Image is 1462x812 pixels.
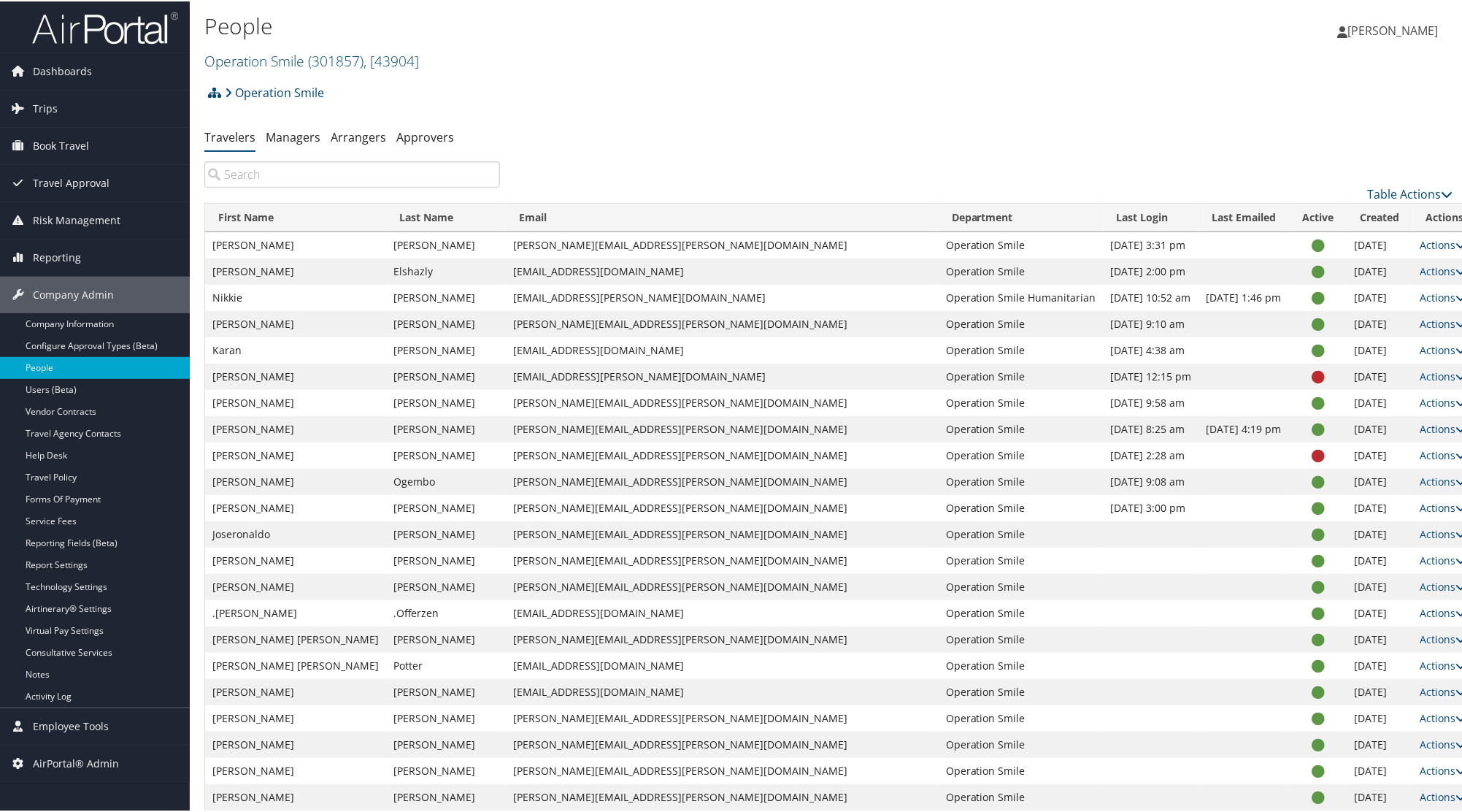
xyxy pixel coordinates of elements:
span: Reporting [33,238,81,275]
td: [PERSON_NAME][EMAIL_ADDRESS][PERSON_NAME][DOMAIN_NAME] [506,467,939,494]
td: Operation Smile [939,415,1104,441]
td: [PERSON_NAME] [386,441,506,467]
span: Company Admin [33,275,114,312]
td: [PERSON_NAME][EMAIL_ADDRESS][PERSON_NAME][DOMAIN_NAME] [506,231,939,257]
td: Joseronaldo [205,520,386,546]
td: [PERSON_NAME] [386,283,506,310]
td: [PERSON_NAME] [205,783,386,809]
td: [PERSON_NAME] [205,415,386,441]
td: [PERSON_NAME] [PERSON_NAME] [205,625,386,651]
td: [DATE] [1347,599,1413,625]
th: Last Name: activate to sort column ascending [386,202,506,231]
td: Operation Smile [939,599,1104,625]
td: Elshazly [386,257,506,283]
td: [EMAIL_ADDRESS][DOMAIN_NAME] [506,336,939,362]
td: [PERSON_NAME] [386,336,506,362]
td: [DATE] 10:52 am [1104,283,1199,310]
td: [PERSON_NAME][EMAIL_ADDRESS][PERSON_NAME][DOMAIN_NAME] [506,415,939,441]
td: [PERSON_NAME] [386,231,506,257]
td: Operation Smile [939,520,1104,546]
td: [PERSON_NAME][EMAIL_ADDRESS][PERSON_NAME][DOMAIN_NAME] [506,494,939,520]
td: [DATE] [1347,336,1413,362]
td: Operation Smile [939,757,1104,783]
td: [PERSON_NAME] [205,388,386,415]
td: [PERSON_NAME] [386,362,506,388]
td: [PERSON_NAME][EMAIL_ADDRESS][PERSON_NAME][DOMAIN_NAME] [506,546,939,572]
td: [DATE] 1:46 pm [1199,283,1290,310]
td: [DATE] [1347,572,1413,599]
td: [PERSON_NAME] [205,730,386,757]
td: [DATE] 12:15 pm [1104,362,1199,388]
a: Managers [266,128,320,144]
td: [DATE] 4:38 am [1104,336,1199,362]
td: [PERSON_NAME] [386,388,506,415]
td: [DATE] [1347,678,1413,704]
th: Email: activate to sort column ascending [506,202,939,231]
td: Operation Smile [939,441,1104,467]
td: [PERSON_NAME] [386,572,506,599]
td: [DATE] 3:31 pm [1104,231,1199,257]
td: Operation Smile [939,678,1104,704]
td: [DATE] 3:00 pm [1104,494,1199,520]
td: [PERSON_NAME] [386,730,506,757]
td: .[PERSON_NAME] [205,599,386,625]
td: Potter [386,651,506,678]
td: Operation Smile [939,730,1104,757]
td: [EMAIL_ADDRESS][PERSON_NAME][DOMAIN_NAME] [506,283,939,310]
td: [PERSON_NAME][EMAIL_ADDRESS][PERSON_NAME][DOMAIN_NAME] [506,310,939,336]
td: [DATE] [1347,704,1413,730]
td: [PERSON_NAME][EMAIL_ADDRESS][PERSON_NAME][DOMAIN_NAME] [506,441,939,467]
td: Operation Smile [939,310,1104,336]
td: [DATE] 2:00 pm [1104,257,1199,283]
td: .Offerzen [386,599,506,625]
span: Trips [33,89,58,126]
td: [PERSON_NAME] [205,231,386,257]
span: Book Travel [33,126,89,163]
td: [DATE] [1347,257,1413,283]
td: [DATE] 9:58 am [1104,388,1199,415]
td: Operation Smile [939,546,1104,572]
td: [EMAIL_ADDRESS][DOMAIN_NAME] [506,651,939,678]
td: [DATE] [1347,362,1413,388]
td: [PERSON_NAME][EMAIL_ADDRESS][PERSON_NAME][DOMAIN_NAME] [506,704,939,730]
td: [PERSON_NAME] [205,572,386,599]
td: [PERSON_NAME] [205,310,386,336]
td: [PERSON_NAME] [386,310,506,336]
td: [DATE] [1347,625,1413,651]
td: [PERSON_NAME] [386,757,506,783]
td: [DATE] [1347,231,1413,257]
td: [EMAIL_ADDRESS][DOMAIN_NAME] [506,599,939,625]
td: [PERSON_NAME] [205,257,386,283]
td: Operation Smile [939,388,1104,415]
a: Operation Smile [204,50,419,69]
td: [PERSON_NAME] [205,362,386,388]
td: [EMAIL_ADDRESS][PERSON_NAME][DOMAIN_NAME] [506,362,939,388]
td: [DATE] [1347,467,1413,494]
td: [PERSON_NAME][EMAIL_ADDRESS][PERSON_NAME][DOMAIN_NAME] [506,520,939,546]
span: Risk Management [33,201,120,237]
th: Last Emailed: activate to sort column ascending [1199,202,1290,231]
th: Department: activate to sort column ascending [939,202,1104,231]
a: Approvers [396,128,454,144]
td: [DATE] [1347,310,1413,336]
td: [PERSON_NAME] [386,783,506,809]
td: [PERSON_NAME][EMAIL_ADDRESS][PERSON_NAME][DOMAIN_NAME] [506,625,939,651]
input: Search [204,160,500,186]
span: AirPortal® Admin [33,744,119,781]
td: [PERSON_NAME] [205,467,386,494]
span: Travel Approval [33,164,109,200]
td: [DATE] [1347,494,1413,520]
td: [PERSON_NAME][EMAIL_ADDRESS][PERSON_NAME][DOMAIN_NAME] [506,757,939,783]
td: [PERSON_NAME] [205,757,386,783]
a: Travelers [204,128,255,144]
span: , [ 43904 ] [363,50,419,69]
td: [PERSON_NAME] [205,678,386,704]
td: Operation Smile [939,572,1104,599]
td: [DATE] [1347,283,1413,310]
td: [PERSON_NAME] [386,520,506,546]
td: [DATE] [1347,520,1413,546]
img: airportal-logo.png [32,9,178,44]
td: [DATE] [1347,757,1413,783]
a: Table Actions [1368,185,1453,201]
td: Operation Smile [939,336,1104,362]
